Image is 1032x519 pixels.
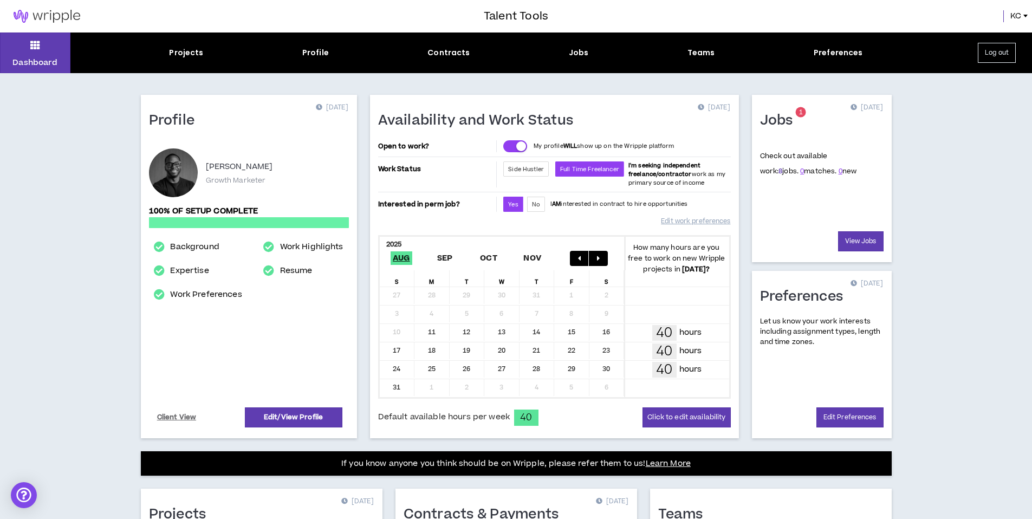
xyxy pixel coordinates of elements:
a: View Jobs [838,231,884,251]
div: KC P. [149,148,198,197]
p: If you know anyone you think should be on Wripple, please refer them to us! [341,457,691,470]
h1: Preferences [760,288,852,306]
p: [DATE] [698,102,730,113]
a: 0 [800,166,804,176]
p: [PERSON_NAME] [206,160,273,173]
p: hours [679,345,702,357]
div: Preferences [814,47,863,59]
a: Edit/View Profile [245,407,342,427]
a: Expertise [170,264,209,277]
div: T [450,270,485,287]
p: 100% of setup complete [149,205,349,217]
span: new [839,166,857,176]
a: Background [170,241,219,254]
a: 8 [778,166,782,176]
p: [DATE] [851,278,883,289]
div: Profile [302,47,329,59]
span: Sep [435,251,455,265]
span: matches. [800,166,836,176]
p: My profile show up on the Wripple platform [534,142,674,151]
p: Check out available work: [760,151,857,176]
p: hours [679,364,702,375]
div: S [380,270,415,287]
a: Learn More [646,458,691,469]
p: Let us know your work interests including assignment types, length and time zones. [760,316,884,348]
p: Interested in perm job? [378,197,495,212]
button: Click to edit availability [642,407,730,427]
a: Work Preferences [170,288,242,301]
p: Growth Marketer [206,176,266,185]
div: S [589,270,625,287]
span: 1 [799,108,803,117]
span: KC [1010,10,1021,22]
div: Open Intercom Messenger [11,482,37,508]
p: hours [679,327,702,339]
b: [DATE] ? [682,264,710,274]
span: Nov [521,251,543,265]
p: [DATE] [316,102,348,113]
p: I interested in contract to hire opportunities [550,200,688,209]
p: [DATE] [341,496,374,507]
h3: Talent Tools [484,8,548,24]
span: Yes [508,200,518,209]
a: Resume [280,264,313,277]
span: work as my primary source of income [628,161,725,187]
div: Jobs [569,47,589,59]
h1: Availability and Work Status [378,112,582,129]
span: Aug [391,251,412,265]
a: Work Highlights [280,241,343,254]
span: jobs. [778,166,799,176]
b: 2025 [386,239,402,249]
b: I'm seeking independent freelance/contractor [628,161,700,178]
strong: WILL [563,142,577,150]
div: M [414,270,450,287]
a: 0 [839,166,842,176]
p: Dashboard [12,57,57,68]
div: Projects [169,47,203,59]
div: W [484,270,520,287]
a: Edit work preferences [661,212,730,231]
div: T [520,270,555,287]
sup: 1 [796,107,806,118]
h1: Jobs [760,112,801,129]
h1: Profile [149,112,203,129]
a: Client View [155,408,198,427]
p: Open to work? [378,142,495,151]
p: Work Status [378,161,495,177]
span: Default available hours per week [378,411,510,423]
span: No [532,200,540,209]
span: Side Hustler [508,165,544,173]
p: How many hours are you free to work on new Wripple projects in [624,242,729,275]
strong: AM [552,200,561,208]
a: Edit Preferences [816,407,884,427]
div: F [554,270,589,287]
div: Teams [687,47,715,59]
p: [DATE] [596,496,628,507]
div: Contracts [427,47,470,59]
p: [DATE] [851,102,883,113]
button: Log out [978,43,1016,63]
span: Oct [478,251,499,265]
